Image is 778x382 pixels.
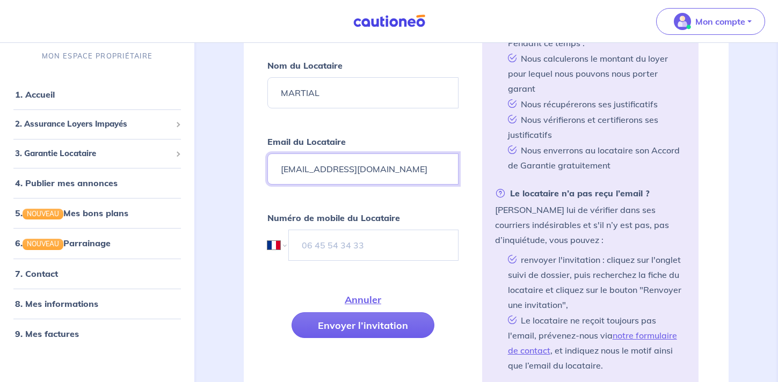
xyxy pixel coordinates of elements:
[4,114,190,135] div: 2. Assurance Loyers Impayés
[15,208,128,218] a: 5.NOUVEAUMes bons plans
[42,51,152,61] p: MON ESPACE PROPRIÉTAIRE
[4,202,190,224] div: 5.NOUVEAUMes bons plans
[504,252,686,312] li: renvoyer l'invitation : cliquez sur l'onglet suivi de dossier, puis recherchez la fiche du locata...
[267,153,458,185] input: Ex : john.doe@gmail.com
[267,212,400,223] strong: Numéro de mobile du Locataire
[349,14,430,28] img: Cautioneo
[15,268,58,279] a: 7. Contact
[4,143,190,164] div: 3. Garantie Locataire
[4,293,190,314] div: 8. Mes informations
[288,230,458,261] input: 06 45 54 34 33
[15,118,171,130] span: 2. Assurance Loyers Impayés
[4,233,190,254] div: 6.NOUVEAUParrainage
[4,172,190,194] div: 4. Publier mes annonces
[495,186,650,201] strong: Le locataire n’a pas reçu l’email ?
[292,312,434,338] button: Envoyer l’invitation
[267,136,346,147] strong: Email du Locataire
[318,286,408,312] button: Annuler
[504,112,686,142] li: Nous vérifierons et certifierons ses justificatifs
[15,89,55,100] a: 1. Accueil
[267,77,458,108] input: Ex : Durand
[4,84,190,105] div: 1. Accueil
[674,13,691,30] img: illu_account_valid_menu.svg
[4,263,190,284] div: 7. Contact
[504,142,686,173] li: Nous enverrons au locataire son Accord de Garantie gratuitement
[495,186,686,373] li: [PERSON_NAME] lui de vérifier dans ses courriers indésirables et s'il n’y est pas, pas d’inquiétu...
[4,323,190,344] div: 9. Mes factures
[656,8,765,35] button: illu_account_valid_menu.svgMon compte
[508,330,677,356] a: notre formulaire de contact
[504,96,686,112] li: Nous récupérerons ses justificatifs
[504,312,686,373] li: Le locataire ne reçoit toujours pas l'email, prévenez-nous via , et indiquez nous le motif ainsi ...
[15,178,118,188] a: 4. Publier mes annonces
[504,50,686,96] li: Nous calculerons le montant du loyer pour lequel nous pouvons nous porter garant
[15,298,98,309] a: 8. Mes informations
[15,148,171,160] span: 3. Garantie Locataire
[15,238,111,249] a: 6.NOUVEAUParrainage
[695,15,745,28] p: Mon compte
[15,328,79,339] a: 9. Mes factures
[267,60,343,71] strong: Nom du Locataire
